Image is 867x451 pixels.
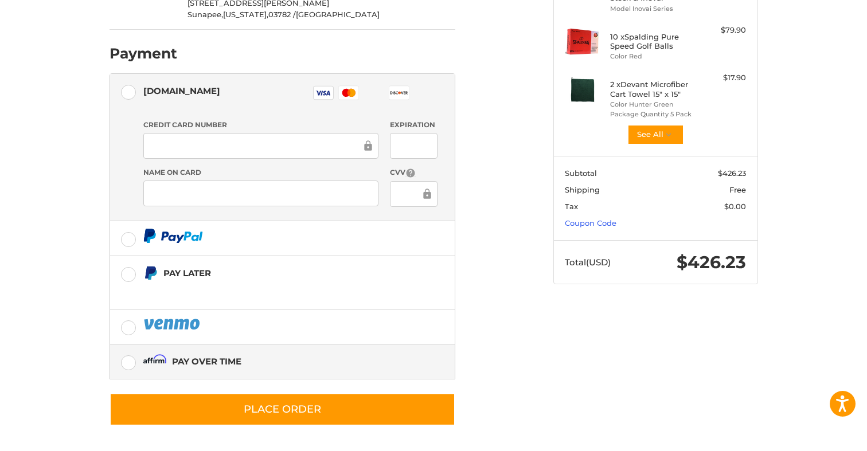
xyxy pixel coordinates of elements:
div: [DOMAIN_NAME] [143,81,220,100]
div: Pay Later [163,264,383,283]
label: Credit Card Number [143,120,378,130]
span: [GEOGRAPHIC_DATA] [296,10,380,19]
img: Affirm icon [143,354,166,368]
span: Shipping [565,185,600,194]
h2: Payment [110,45,177,62]
button: See All [627,124,684,145]
li: Color Red [610,52,698,61]
span: $426.23 [677,252,746,273]
iframe: PayPal Message 1 [143,285,383,295]
img: PayPal icon [143,317,202,331]
span: Sunapee, [188,10,223,19]
label: Expiration [390,120,438,130]
label: Name on Card [143,167,378,178]
img: Pay Later icon [143,266,158,280]
li: Model Inovai Series [610,4,698,14]
span: Subtotal [565,168,597,178]
button: Place Order [110,393,455,426]
span: [US_STATE], [223,10,268,19]
span: $0.00 [724,202,746,211]
div: $17.90 [701,72,746,84]
li: Color Hunter Green [610,100,698,109]
li: Package Quantity 5 Pack [610,109,698,119]
img: PayPal icon [143,229,203,243]
div: Pay over time [172,352,241,371]
div: $79.90 [701,25,746,36]
span: 03782 / [268,10,296,19]
span: Tax [565,202,578,211]
span: $426.23 [718,168,746,178]
span: Free [729,185,746,194]
h4: 10 x Spalding Pure Speed Golf Balls [610,32,698,51]
span: Total (USD) [565,257,611,268]
label: CVV [390,167,438,178]
h4: 2 x Devant Microfiber Cart Towel 15" x 15" [610,80,698,99]
a: Coupon Code [565,218,616,228]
